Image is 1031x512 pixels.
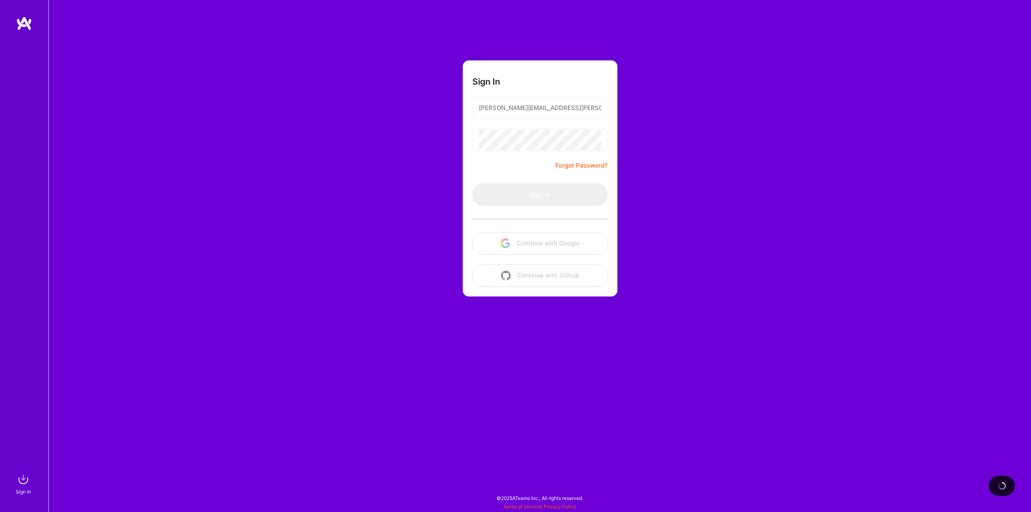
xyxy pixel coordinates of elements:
[472,183,608,206] button: Sign In
[555,161,608,170] a: Forgot Password?
[472,264,608,287] button: Continue with Github
[503,504,576,510] span: |
[15,471,31,487] img: sign in
[501,238,510,248] img: icon
[472,77,500,87] h3: Sign In
[997,481,1007,491] img: loading
[17,471,31,496] a: sign inSign In
[503,504,541,510] a: Terms of Service
[48,488,1031,508] div: © 2025 ATeams Inc., All rights reserved.
[472,232,608,255] button: Continue with Google
[16,487,31,496] div: Sign In
[501,271,511,280] img: icon
[544,504,576,510] a: Privacy Policy
[16,16,32,31] img: logo
[479,97,601,118] input: Email...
